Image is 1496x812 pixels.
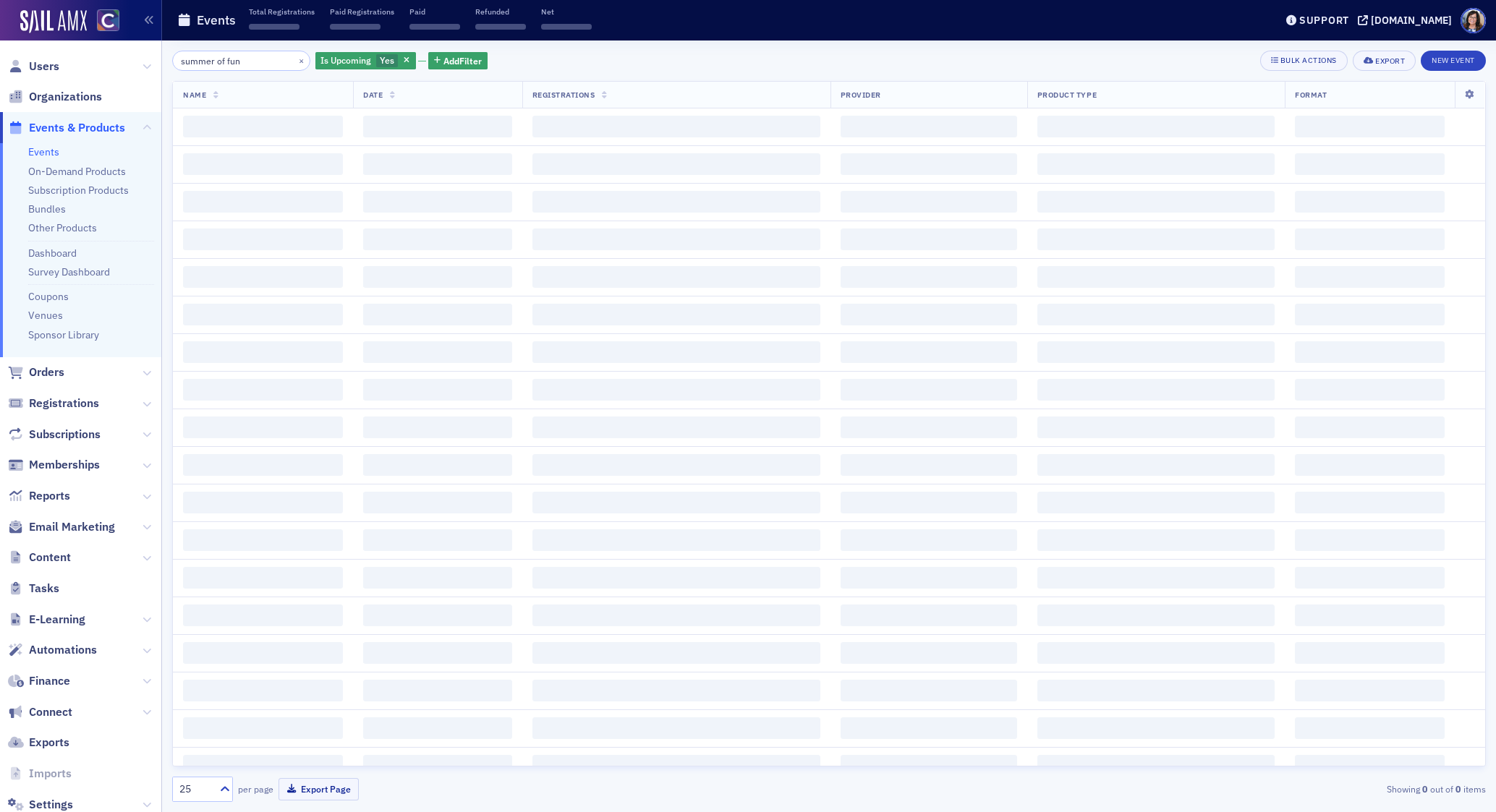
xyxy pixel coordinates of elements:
span: ‌ [1037,116,1275,137]
span: ‌ [532,529,820,551]
span: ‌ [363,567,511,589]
button: New Event [1421,51,1486,71]
span: ‌ [532,416,820,438]
span: ‌ [1295,454,1445,476]
span: ‌ [1037,642,1275,664]
span: Automations [29,642,97,658]
span: ‌ [532,492,820,513]
a: Survey Dashboard [28,265,110,278]
span: Organizations [29,89,102,105]
span: ‌ [363,642,511,664]
span: ‌ [363,379,511,401]
span: ‌ [183,680,343,701]
span: ‌ [1037,529,1275,551]
span: ‌ [841,416,1017,438]
span: ‌ [363,717,511,739]
span: Yes [380,54,394,66]
button: Export [1353,51,1416,71]
span: ‌ [1295,416,1445,438]
span: ‌ [1295,228,1445,250]
span: ‌ [1037,266,1275,288]
div: Export [1375,57,1405,65]
a: Sponsor Library [28,328,99,341]
span: ‌ [532,228,820,250]
span: ‌ [1037,755,1275,777]
span: ‌ [183,304,343,325]
span: ‌ [841,304,1017,325]
span: ‌ [183,379,343,401]
p: Paid [409,7,460,17]
span: Subscriptions [29,427,101,443]
span: ‌ [183,341,343,363]
span: ‌ [363,529,511,551]
span: ‌ [1037,567,1275,589]
span: ‌ [183,153,343,175]
span: ‌ [841,191,1017,213]
span: ‌ [183,116,343,137]
span: ‌ [532,341,820,363]
div: 25 [179,782,211,797]
div: Bulk Actions [1280,56,1337,64]
span: ‌ [532,567,820,589]
span: ‌ [841,341,1017,363]
label: per page [238,782,273,795]
span: ‌ [1295,116,1445,137]
a: Venues [28,309,63,322]
strong: 0 [1453,782,1463,795]
a: Imports [8,766,72,782]
span: ‌ [183,642,343,664]
div: [DOMAIN_NAME] [1371,14,1452,27]
span: ‌ [1295,191,1445,213]
button: × [295,54,308,67]
a: Other Products [28,221,97,234]
span: ‌ [532,717,820,739]
a: Subscription Products [28,184,129,197]
span: ‌ [532,680,820,701]
span: ‌ [1037,341,1275,363]
span: ‌ [541,24,592,30]
a: Exports [8,735,69,751]
span: ‌ [1295,341,1445,363]
span: ‌ [183,604,343,626]
span: ‌ [841,642,1017,664]
span: ‌ [841,454,1017,476]
span: Content [29,550,71,565]
span: ‌ [1295,266,1445,288]
span: ‌ [532,379,820,401]
span: ‌ [363,492,511,513]
div: Yes [315,52,416,70]
span: Product Type [1037,90,1097,100]
div: Showing out of items [1058,782,1486,795]
p: Refunded [475,7,526,17]
span: ‌ [183,266,343,288]
span: Finance [29,673,70,689]
span: ‌ [183,717,343,739]
span: Tasks [29,581,59,597]
span: ‌ [841,266,1017,288]
span: Exports [29,735,69,751]
span: ‌ [841,680,1017,701]
span: ‌ [1037,492,1275,513]
span: ‌ [841,529,1017,551]
span: ‌ [1295,755,1445,777]
span: ‌ [363,341,511,363]
button: Export Page [279,778,359,800]
span: ‌ [183,529,343,551]
span: ‌ [1295,642,1445,664]
a: Reports [8,488,70,504]
span: ‌ [363,191,511,213]
span: ‌ [532,642,820,664]
span: Reports [29,488,70,504]
a: Connect [8,704,72,720]
a: Email Marketing [8,519,115,535]
img: SailAMX [97,9,119,32]
span: ‌ [363,116,511,137]
span: ‌ [1295,304,1445,325]
span: Format [1295,90,1327,100]
span: ‌ [1037,228,1275,250]
span: ‌ [330,24,381,30]
span: ‌ [1295,680,1445,701]
span: ‌ [1295,379,1445,401]
span: ‌ [1295,717,1445,739]
a: Events & Products [8,120,125,136]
